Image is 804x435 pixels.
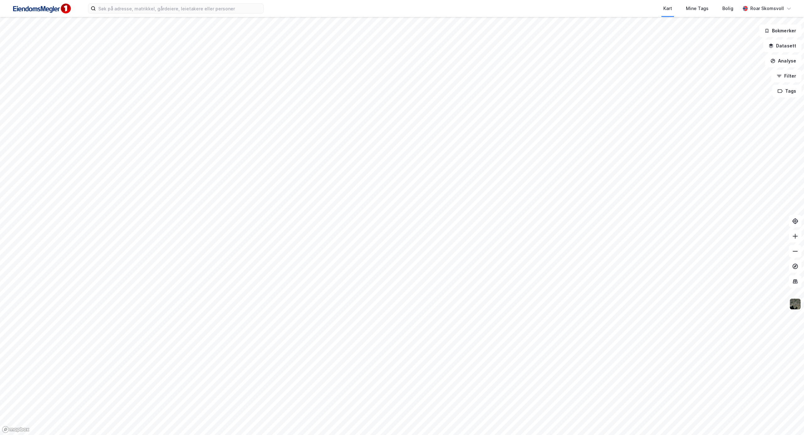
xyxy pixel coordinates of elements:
[686,5,709,12] div: Mine Tags
[750,5,784,12] div: Roar Skomsvoll
[722,5,733,12] div: Bolig
[663,5,672,12] div: Kart
[10,2,73,16] img: F4PB6Px+NJ5v8B7XTbfpPpyloAAAAASUVORK5CYII=
[96,4,263,13] input: Søk på adresse, matrikkel, gårdeiere, leietakere eller personer
[773,405,804,435] iframe: Chat Widget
